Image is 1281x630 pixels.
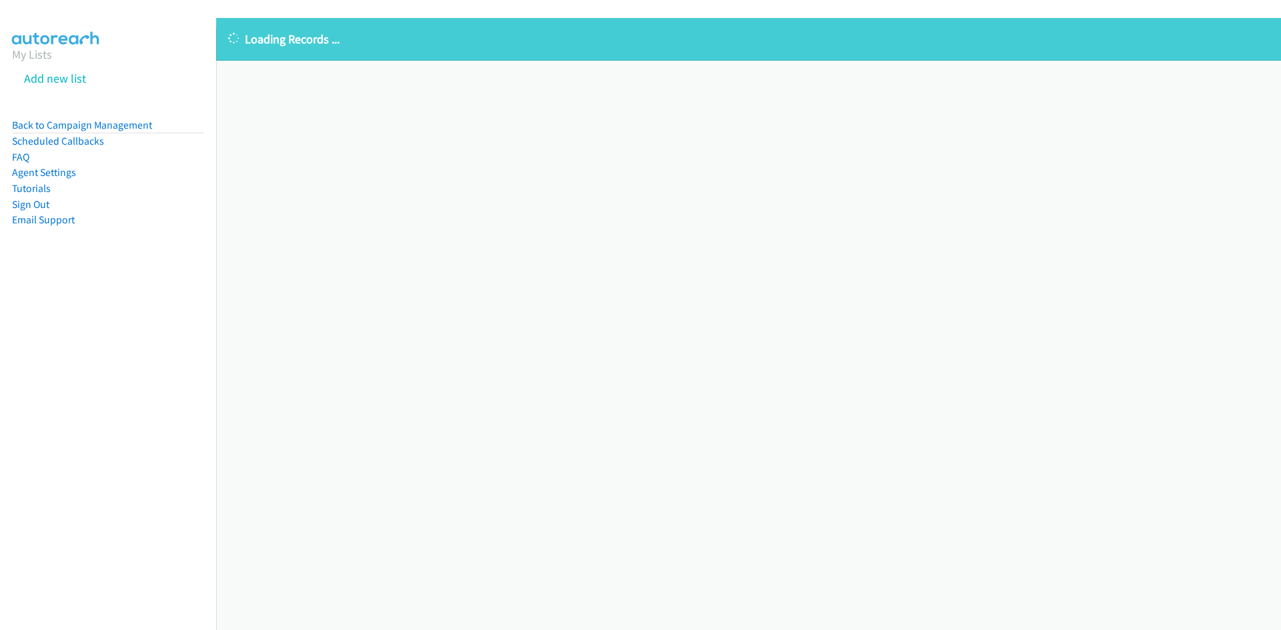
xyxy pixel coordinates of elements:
a: Scheduled Callbacks [12,135,104,147]
a: Back to Campaign Management [12,119,152,131]
a: My Lists [12,47,52,62]
a: Add new list [24,71,86,86]
a: Tutorials [12,182,51,195]
p: Loading Records ... [228,30,1269,48]
a: Agent Settings [12,166,76,179]
a: Sign Out [12,198,49,211]
a: Email Support [12,213,75,226]
a: FAQ [12,151,29,163]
